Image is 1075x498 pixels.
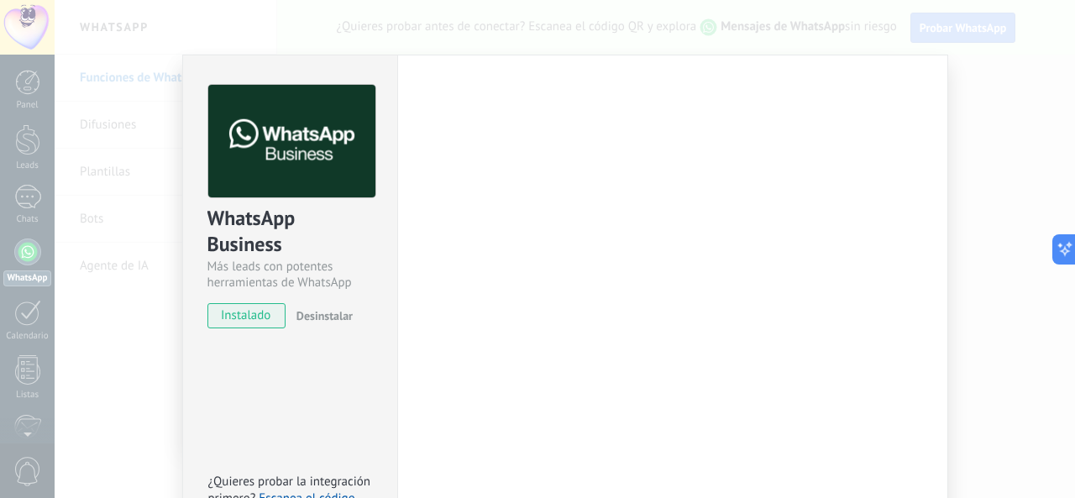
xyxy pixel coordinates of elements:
[208,85,375,198] img: logo_main.png
[207,259,373,291] div: Más leads con potentes herramientas de WhatsApp
[207,205,373,259] div: WhatsApp Business
[290,303,353,328] button: Desinstalar
[208,303,285,328] span: instalado
[296,308,353,323] span: Desinstalar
